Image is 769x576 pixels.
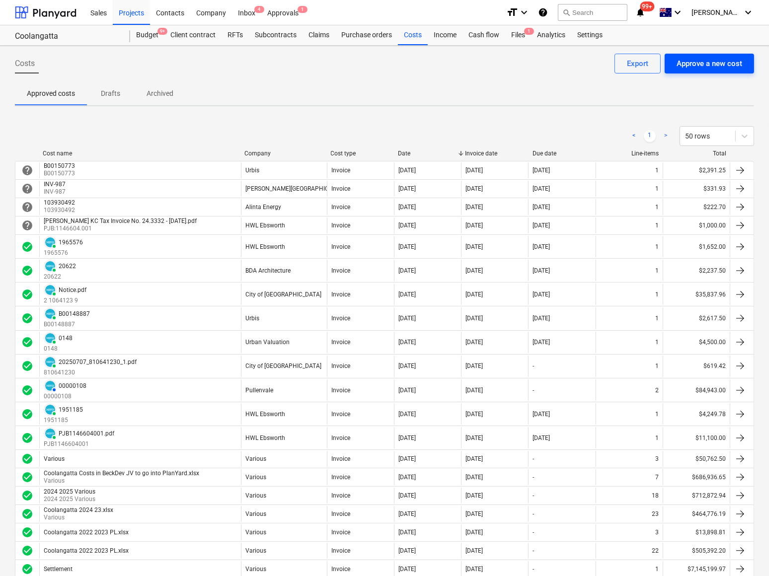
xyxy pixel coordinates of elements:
div: 1 [655,267,659,274]
div: Invoice [331,387,350,394]
div: Client contract [164,25,222,45]
div: Various [245,510,266,517]
div: Various [245,455,266,462]
div: 7 [655,474,659,481]
div: Date [398,150,457,157]
div: [DATE] [398,547,416,554]
a: Analytics [531,25,571,45]
div: [DATE] [465,267,483,274]
div: [DATE] [465,474,483,481]
div: - [533,455,534,462]
div: Various [245,474,266,481]
div: [DATE] [465,185,483,192]
div: [DATE] [465,315,483,322]
div: [DATE] [465,547,483,554]
div: [DATE] [398,510,416,517]
div: Various [245,529,266,536]
div: Invoice was approved [21,288,33,300]
p: INV-987 [44,188,68,196]
div: 103930492 [44,199,75,206]
div: Notice.pdf [59,287,86,293]
button: Approve a new cost [665,54,754,73]
div: RFTs [222,25,249,45]
div: [DATE] [398,243,416,250]
a: Claims [303,25,335,45]
img: xero.svg [45,429,55,438]
span: check_circle [21,336,33,348]
p: 2024 2025 Various [44,495,97,504]
div: $222.70 [663,199,730,215]
div: 20622 [59,263,76,270]
p: 20622 [44,273,76,281]
div: Pullenvale [245,387,273,394]
a: Cash flow [462,25,505,45]
div: Invoice has been synced with Xero and its status is currently PAID [44,356,57,368]
div: Invoice [331,411,350,418]
div: HWL Ebsworth [245,411,285,418]
p: 103930492 [44,206,77,215]
div: [DATE] [398,387,416,394]
div: [DATE] [465,411,483,418]
p: Archived [147,88,173,99]
div: [DATE] [398,362,416,369]
div: - [533,547,534,554]
span: check_circle [21,265,33,277]
div: Various [245,547,266,554]
i: Knowledge base [538,6,548,18]
span: 99+ [640,1,655,11]
div: 00000108 [59,382,86,389]
p: Approved costs [27,88,75,99]
span: 4 [254,6,264,13]
div: 1 [655,411,659,418]
div: 2024 2025 Various [44,488,95,495]
p: B00148887 [44,320,90,329]
div: Invoice [331,362,350,369]
span: check_circle [21,312,33,324]
span: check_circle [21,384,33,396]
div: [DATE] [465,204,483,211]
span: 1 [298,6,308,13]
div: Invoice [331,243,350,250]
div: Files [505,25,531,45]
a: Subcontracts [249,25,303,45]
div: Invoice [331,222,350,229]
img: xero.svg [45,381,55,391]
div: Urbis [245,167,259,174]
div: 20250707_810641230_1.pdf [59,359,137,365]
div: - [533,474,534,481]
div: Various [44,455,65,462]
div: Invoice was approved [21,265,33,277]
div: Settlement [44,566,73,573]
div: Invoice [331,291,350,298]
div: [PERSON_NAME] KC Tax Invoice No. 24.3332 - [DATE].pdf [44,217,197,224]
div: [DATE] [533,315,550,322]
div: Invoice [331,566,350,573]
div: [DATE] [533,291,550,298]
div: [PERSON_NAME][GEOGRAPHIC_DATA] [245,185,348,192]
div: $1,000.00 [663,217,730,233]
div: Due date [533,150,592,157]
div: Invoice has been synced with Xero and its status is currently AUTHORISED [44,379,57,392]
span: check_circle [21,408,33,420]
span: [PERSON_NAME] [692,8,741,16]
div: $35,837.96 [663,284,730,305]
div: - [533,566,534,573]
div: Invoice [331,474,350,481]
div: 1 [655,291,659,298]
div: Invoice has been synced with Xero and its status is currently PAID [44,427,57,440]
span: check_circle [21,545,33,557]
div: [DATE] [398,222,416,229]
div: [DATE] [465,566,483,573]
div: [DATE] [465,434,483,441]
img: xero.svg [45,357,55,367]
div: Urban Valuation [245,339,290,346]
div: Alinta Energy [245,204,281,211]
div: Invoice was approved [21,526,33,538]
div: Costs [398,25,428,45]
div: Invoice was approved [21,453,33,465]
div: $84,943.00 [663,379,730,401]
p: PJB:1146604.001 [44,224,199,233]
div: [DATE] [398,339,416,346]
